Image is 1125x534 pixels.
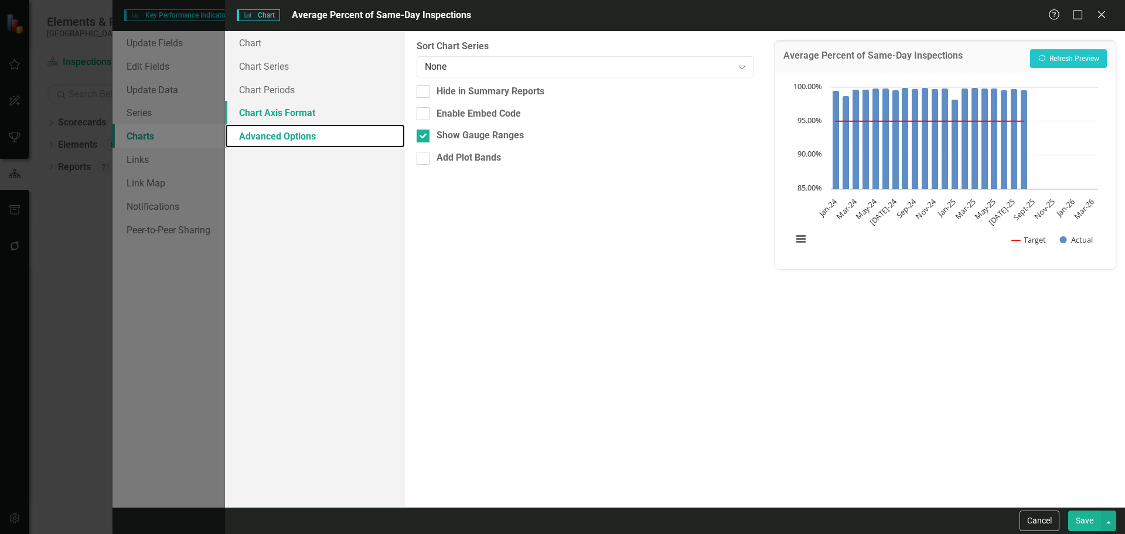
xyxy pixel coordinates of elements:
[425,60,732,73] div: None
[292,9,471,21] span: Average Percent of Same-Day Inspections
[833,119,1026,124] g: Target, series 1 of 2. Line with 27 data points.
[1020,511,1059,531] button: Cancel
[225,124,405,148] a: Advanced Options
[437,129,524,142] div: Show Gauge Ranges
[793,231,809,247] button: View chart menu, Chart
[1071,196,1096,221] text: Mar-26
[1011,196,1037,223] text: Sept-25
[797,148,822,159] text: 90.00%
[225,55,405,78] a: Chart Series
[225,101,405,124] a: Chart Axis Format
[1053,196,1076,220] text: Jan-26
[1032,196,1056,221] text: Nov-25
[225,31,405,55] a: Chart
[437,107,521,121] div: Enable Embed Code
[417,40,753,53] label: Sort Chart Series
[797,115,822,125] text: 95.00%
[816,196,839,219] text: Jan-24
[953,196,977,221] text: Mar-25
[793,81,822,91] text: 100.00%
[783,50,963,64] h3: Average Percent of Same-Day Inspections
[786,81,1104,257] svg: Interactive chart
[986,196,1017,227] text: [DATE]-25
[437,85,544,98] div: Hide in Summary Reports
[853,196,879,222] text: May-24
[867,196,899,227] text: [DATE]-24
[913,196,938,221] text: Nov-24
[237,9,280,21] span: Chart
[786,81,1104,257] div: Chart. Highcharts interactive chart.
[797,182,822,193] text: 85.00%
[437,151,501,165] div: Add Plot Bands
[225,78,405,101] a: Chart Periods
[972,196,997,222] text: May-25
[1068,511,1101,531] button: Save
[894,196,919,220] text: Sep-24
[1060,234,1093,245] button: Show Actual
[834,196,859,221] text: Mar-24
[935,196,958,220] text: Jan-25
[1012,234,1046,245] button: Show Target
[1030,49,1107,68] button: Refresh Preview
